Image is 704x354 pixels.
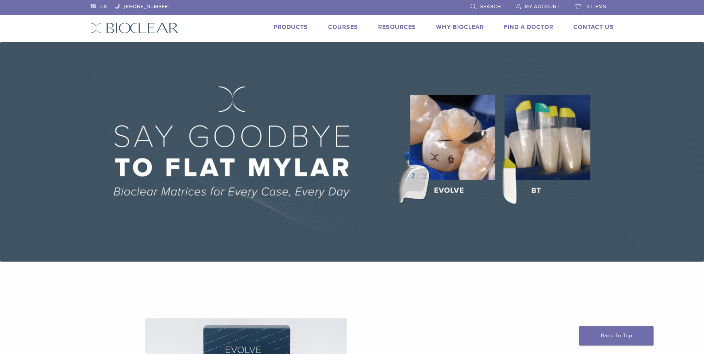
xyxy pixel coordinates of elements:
[586,4,606,10] span: 0 items
[480,4,501,10] span: Search
[525,4,560,10] span: My Account
[91,23,179,33] img: Bioclear
[378,23,416,31] a: Resources
[436,23,484,31] a: Why Bioclear
[579,326,654,345] a: Back To Top
[328,23,358,31] a: Courses
[504,23,553,31] a: Find A Doctor
[274,23,308,31] a: Products
[573,23,614,31] a: Contact Us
